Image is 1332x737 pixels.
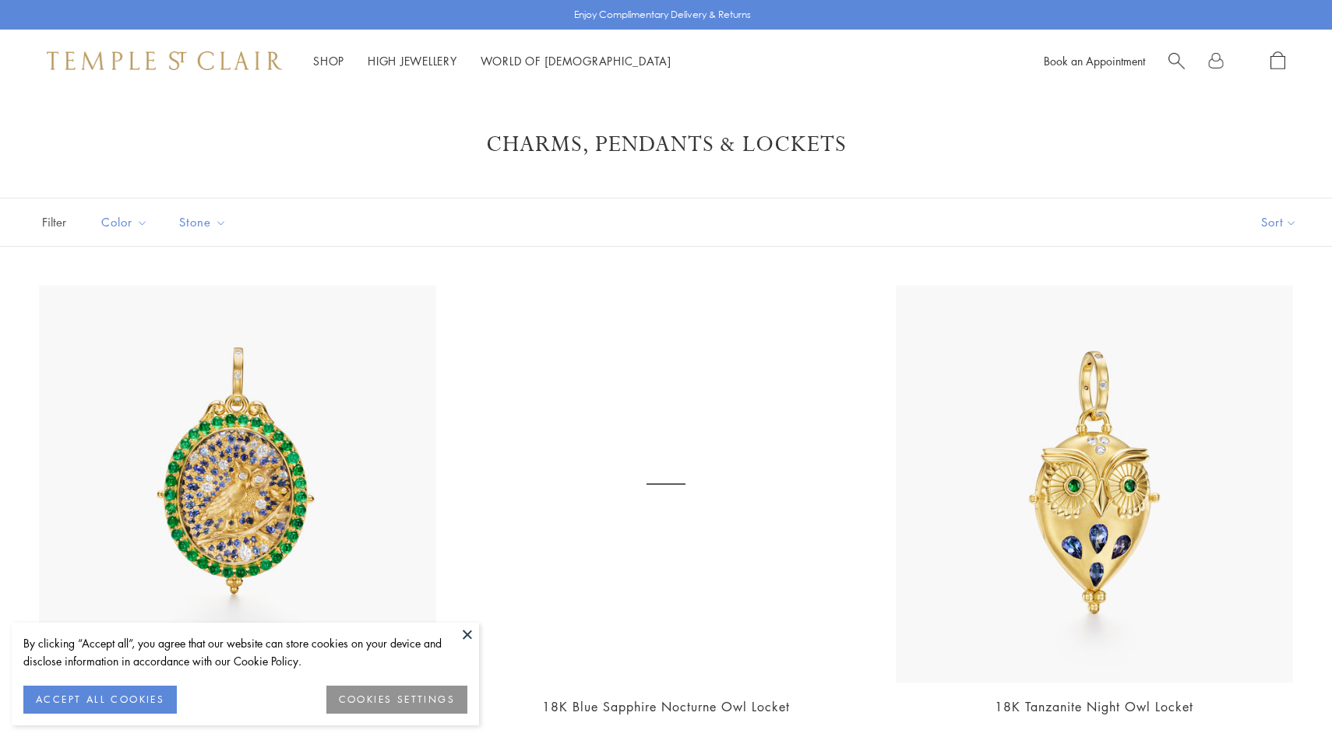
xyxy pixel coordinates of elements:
[313,53,344,68] a: ShopShop
[313,51,671,71] nav: Main navigation
[23,686,177,714] button: ACCEPT ALL COOKIES
[1168,51,1185,71] a: Search
[47,51,282,70] img: Temple St. Clair
[481,53,671,68] a: World of [DEMOGRAPHIC_DATA]World of [DEMOGRAPHIC_DATA]
[1044,53,1145,68] a: Book an Appointment
[1270,51,1285,71] a: Open Shopping Bag
[542,698,790,715] a: 18K Blue Sapphire Nocturne Owl Locket
[23,634,467,670] div: By clicking “Accept all”, you agree that our website can store cookies on your device and disclos...
[90,205,160,240] button: Color
[167,205,238,240] button: Stone
[326,686,467,714] button: COOKIES SETTINGS
[39,286,436,683] img: 18K Emerald Nocturne Owl Locket
[995,698,1193,715] a: 18K Tanzanite Night Owl Locket
[368,53,457,68] a: High JewelleryHigh Jewellery
[574,7,751,23] p: Enjoy Complimentary Delivery & Returns
[62,131,1270,159] h1: Charms, Pendants & Lockets
[1226,198,1332,246] button: Show sort by
[93,212,160,232] span: Color
[896,286,1293,683] img: 18K Tanzanite Night Owl Locket
[467,286,865,683] a: 18K Blue Sapphire Nocturne Owl Locket
[171,212,238,232] span: Stone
